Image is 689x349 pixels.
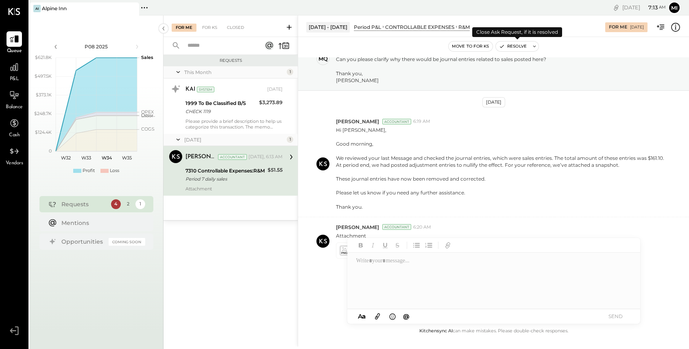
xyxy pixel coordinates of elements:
[61,238,105,246] div: Opportunities
[336,42,546,84] p: Hello,
[141,113,153,118] text: Labor
[0,31,28,55] a: Queue
[443,240,453,251] button: Add URL
[141,55,153,60] text: Sales
[249,154,283,160] div: [DATE], 6:13 AM
[287,69,293,75] div: 1
[413,118,430,125] span: 6:19 AM
[9,132,20,139] span: Cash
[668,1,681,14] button: Mi
[318,55,328,63] div: MQ
[168,58,294,63] div: Requests
[184,136,285,143] div: [DATE]
[185,153,216,161] div: [PERSON_NAME]
[287,136,293,143] div: 1
[306,22,350,32] div: [DATE] - [DATE]
[612,3,620,12] div: copy link
[267,86,283,93] div: [DATE]
[622,4,666,11] div: [DATE]
[61,155,71,161] text: W32
[34,111,52,116] text: $248.7K
[362,312,366,320] span: a
[6,104,23,111] span: Balance
[185,118,283,130] div: Please provide a brief description to help us categorize this transaction. The memo might be help...
[172,24,196,32] div: For Me
[0,59,28,83] a: P&L
[355,240,366,251] button: Bold
[336,232,366,239] p: Attachment
[141,109,154,115] text: OPEX
[111,199,121,209] div: 4
[141,112,155,118] text: Occu...
[368,240,378,251] button: Italic
[61,219,141,227] div: Mentions
[81,155,91,161] text: W33
[35,55,52,60] text: $621.8K
[423,240,434,251] button: Ordered List
[382,119,411,124] div: Accountant
[385,24,454,31] div: CONTROLLABLE EXPENSES
[33,5,41,12] div: AI
[123,199,133,209] div: 2
[135,199,145,209] div: 1
[336,118,379,125] span: [PERSON_NAME]
[630,24,644,30] div: [DATE]
[197,87,214,92] div: System
[185,107,257,116] div: CHECK 1119
[449,41,493,51] button: Move to for ks
[101,155,112,161] text: W34
[223,24,248,32] div: Closed
[185,99,257,107] div: 1999 To Be Classified B/S
[49,148,52,154] text: 0
[184,69,285,76] div: This Month
[36,92,52,98] text: $373.1K
[0,87,28,111] a: Balance
[496,41,530,51] button: Resolve
[336,127,665,210] p: Hi [PERSON_NAME], Good morning, We reviewed your last Message and checked the journal entries, wh...
[401,311,412,321] button: @
[7,48,22,55] span: Queue
[42,5,67,12] div: Alpine Inn
[185,167,265,175] div: 7310 Controllable Expenses:R&M
[61,200,107,208] div: Requests
[382,224,411,230] div: Accountant
[336,77,546,84] div: [PERSON_NAME]
[35,73,52,79] text: $497.5K
[600,311,632,322] button: SEND
[0,116,28,139] a: Cash
[482,97,505,107] div: [DATE]
[10,76,19,83] span: P&L
[62,43,131,50] div: P08 2025
[355,312,368,321] button: Aa
[122,155,132,161] text: W35
[35,129,52,135] text: $124.4K
[268,166,283,174] div: $51.55
[458,24,470,31] div: R&M
[336,224,379,231] span: [PERSON_NAME]
[336,56,546,63] div: Can you please clarify why there would be journal entries related to sales posted here?
[83,168,95,174] div: Profit
[185,186,283,192] div: Attachment
[185,85,195,94] div: KAI
[6,160,23,167] span: Vendors
[354,24,381,31] div: Period P&L
[198,24,221,32] div: For KS
[0,144,28,167] a: Vendors
[411,240,422,251] button: Unordered List
[472,27,562,37] div: Close Ask Request, if it is resolved
[609,24,627,31] div: For Me
[380,240,390,251] button: Underline
[185,175,265,183] div: Period 7 daily sales
[336,70,546,77] div: Thank you,
[403,312,410,320] span: @
[110,168,119,174] div: Loss
[141,126,155,132] text: COGS
[392,240,403,251] button: Strikethrough
[413,224,431,231] span: 6:20 AM
[218,154,247,160] div: Accountant
[109,238,145,246] div: Coming Soon
[259,98,283,107] div: $3,273.89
